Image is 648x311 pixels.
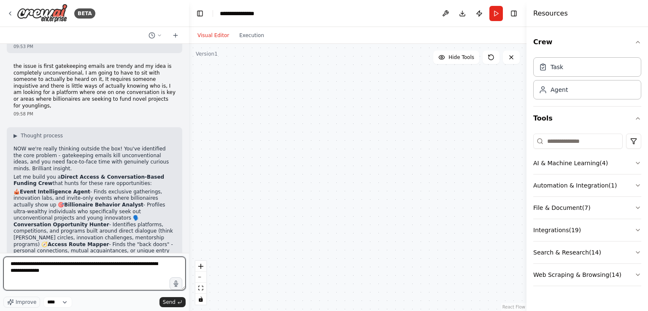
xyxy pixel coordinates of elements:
[13,174,164,187] strong: Direct Access & Conversation-Based Funding Crew
[195,272,206,283] button: zoom out
[194,8,206,19] button: Hide left sidebar
[195,261,206,305] div: React Flow controls
[13,174,175,187] p: Let me build you a that hunts for these rare opportunities:
[13,43,175,50] div: 09:53 PM
[64,202,143,208] strong: Billionaire Behavior Analyst
[195,261,206,272] button: zoom in
[195,283,206,294] button: fit view
[533,264,641,286] button: Web Scraping & Browsing(14)
[13,146,175,172] p: NOW we're really thinking outside the box! You've identified the core problem - gatekeeping email...
[533,30,641,54] button: Crew
[502,305,525,309] a: React Flow attribution
[17,4,67,23] img: Logo
[551,63,563,71] div: Task
[13,111,175,117] div: 09:58 PM
[533,54,641,106] div: Crew
[533,152,641,174] button: AI & Machine Learning(4)
[74,8,95,19] div: BETA
[195,294,206,305] button: toggle interactivity
[533,219,641,241] button: Integrations(19)
[196,51,218,57] div: Version 1
[533,241,641,263] button: Search & Research(14)
[13,222,109,228] strong: Conversation Opportunity Hunter
[13,189,175,294] p: 🎪 - Finds exclusive gatherings, innovation labs, and invite-only events where billionaires actual...
[169,30,182,40] button: Start a new chat
[13,132,17,139] span: ▶
[159,297,186,307] button: Send
[533,197,641,219] button: File & Document(7)
[533,8,568,19] h4: Resources
[170,277,182,290] button: Click to speak your automation idea
[145,30,165,40] button: Switch to previous chat
[21,132,63,139] span: Thought process
[234,30,269,40] button: Execution
[13,63,175,109] p: the issue is first gatekeeping emails are trendy and my idea is completely unconventional, I am g...
[533,130,641,293] div: Tools
[533,174,641,196] button: Automation & Integration(1)
[163,299,175,306] span: Send
[533,107,641,130] button: Tools
[13,132,63,139] button: ▶Thought process
[551,86,568,94] div: Agent
[192,30,234,40] button: Visual Editor
[220,9,262,18] nav: breadcrumb
[448,54,474,61] span: Hide Tools
[48,241,109,247] strong: Access Route Mapper
[3,297,40,308] button: Improve
[508,8,520,19] button: Hide right sidebar
[16,299,36,306] span: Improve
[20,189,90,195] strong: Event Intelligence Agent
[433,51,479,64] button: Hide Tools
